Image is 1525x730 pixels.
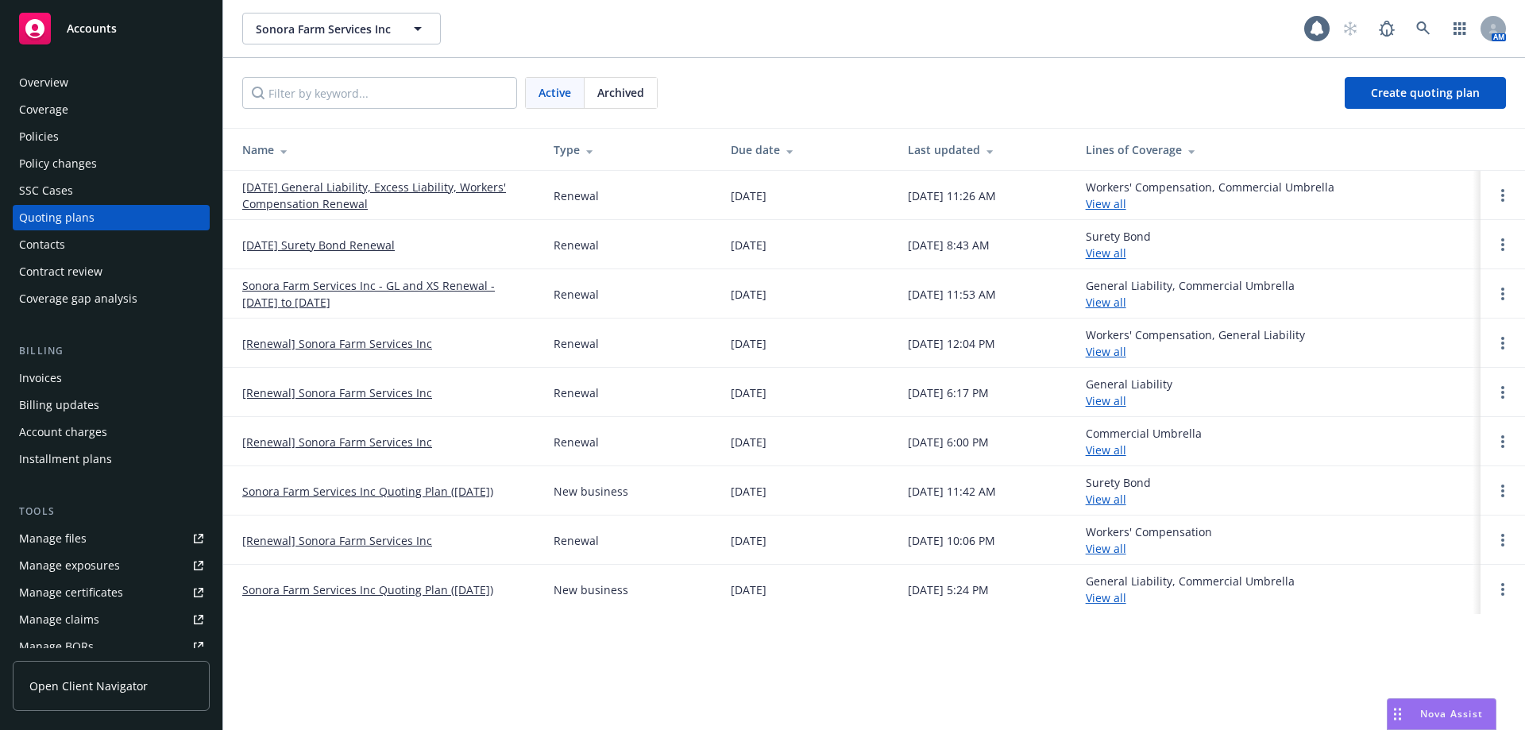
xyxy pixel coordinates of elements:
div: Renewal [554,532,599,549]
span: Accounts [67,22,117,35]
div: Commercial Umbrella [1086,425,1202,458]
div: Renewal [554,335,599,352]
a: Billing updates [13,392,210,418]
div: Contract review [19,259,102,284]
a: Open options [1493,334,1512,353]
span: Create quoting plan [1371,85,1480,100]
div: General Liability, Commercial Umbrella [1086,277,1295,311]
span: Active [539,84,571,101]
a: Coverage [13,97,210,122]
a: Coverage gap analysis [13,286,210,311]
div: [DATE] 11:53 AM [908,286,996,303]
div: [DATE] 11:26 AM [908,187,996,204]
a: View all [1086,245,1126,261]
div: [DATE] 6:17 PM [908,384,989,401]
a: Report a Bug [1371,13,1403,44]
div: New business [554,581,628,598]
div: Renewal [554,237,599,253]
div: Tools [13,504,210,519]
div: [DATE] [731,187,766,204]
div: Account charges [19,419,107,445]
span: Open Client Navigator [29,678,148,694]
div: Coverage gap analysis [19,286,137,311]
a: View all [1086,590,1126,605]
a: Manage certificates [13,580,210,605]
div: [DATE] [731,434,766,450]
a: View all [1086,541,1126,556]
a: Contract review [13,259,210,284]
a: [Renewal] Sonora Farm Services Inc [242,532,432,549]
a: Manage BORs [13,634,210,659]
a: Overview [13,70,210,95]
a: Switch app [1444,13,1476,44]
a: View all [1086,393,1126,408]
a: Policy changes [13,151,210,176]
div: Billing updates [19,392,99,418]
div: General Liability, Commercial Umbrella [1086,573,1295,606]
div: [DATE] [731,384,766,401]
a: [DATE] General Liability, Excess Liability, Workers' Compensation Renewal [242,179,528,212]
a: Search [1407,13,1439,44]
div: [DATE] 12:04 PM [908,335,995,352]
a: Open options [1493,432,1512,451]
a: View all [1086,295,1126,310]
div: Type [554,141,705,158]
a: Accounts [13,6,210,51]
a: [Renewal] Sonora Farm Services Inc [242,384,432,401]
a: Manage files [13,526,210,551]
div: General Liability [1086,376,1172,409]
div: Manage certificates [19,580,123,605]
div: Renewal [554,286,599,303]
div: [DATE] [731,532,766,549]
a: Installment plans [13,446,210,472]
div: Installment plans [19,446,112,472]
div: Policy changes [19,151,97,176]
button: Sonora Farm Services Inc [242,13,441,44]
div: [DATE] [731,286,766,303]
div: Coverage [19,97,68,122]
a: Sonora Farm Services Inc - GL and XS Renewal - [DATE] to [DATE] [242,277,528,311]
a: View all [1086,492,1126,507]
div: Invoices [19,365,62,391]
div: [DATE] [731,483,766,500]
div: Name [242,141,528,158]
a: [DATE] Surety Bond Renewal [242,237,395,253]
a: Contacts [13,232,210,257]
a: SSC Cases [13,178,210,203]
a: Manage claims [13,607,210,632]
div: [DATE] 6:00 PM [908,434,989,450]
div: Workers' Compensation, Commercial Umbrella [1086,179,1334,212]
div: [DATE] 11:42 AM [908,483,996,500]
div: Manage claims [19,607,99,632]
div: [DATE] 5:24 PM [908,581,989,598]
a: View all [1086,442,1126,458]
div: Lines of Coverage [1086,141,1468,158]
div: Manage files [19,526,87,551]
div: [DATE] 8:43 AM [908,237,990,253]
a: Open options [1493,531,1512,550]
div: Renewal [554,187,599,204]
div: [DATE] [731,335,766,352]
a: Invoices [13,365,210,391]
span: Archived [597,84,644,101]
div: Overview [19,70,68,95]
a: Open options [1493,383,1512,402]
a: Open options [1493,580,1512,599]
div: New business [554,483,628,500]
div: Last updated [908,141,1060,158]
div: [DATE] [731,581,766,598]
span: Nova Assist [1420,707,1483,720]
a: Open options [1493,186,1512,205]
a: Policies [13,124,210,149]
div: [DATE] [731,237,766,253]
div: Workers' Compensation, General Liability [1086,326,1305,360]
div: Surety Bond [1086,474,1151,508]
a: View all [1086,344,1126,359]
span: Sonora Farm Services Inc [256,21,393,37]
a: Quoting plans [13,205,210,230]
div: Renewal [554,384,599,401]
div: Workers' Compensation [1086,523,1212,557]
input: Filter by keyword... [242,77,517,109]
div: Drag to move [1388,699,1407,729]
div: Billing [13,343,210,359]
